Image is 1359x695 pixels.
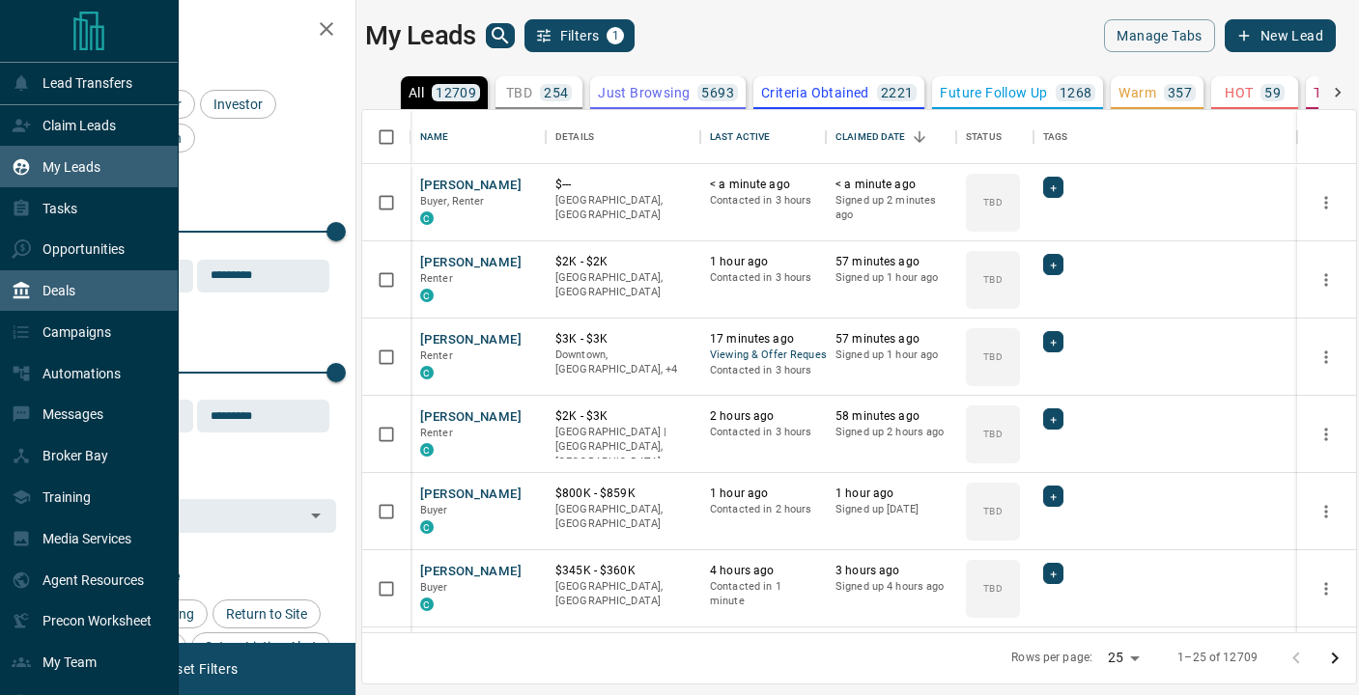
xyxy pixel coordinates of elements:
[710,193,816,208] p: Contacted in 3 hours
[1050,178,1057,197] span: +
[710,331,816,347] p: 17 minutes ago
[1033,110,1297,164] div: Tags
[1050,332,1057,351] span: +
[555,270,691,300] p: [GEOGRAPHIC_DATA], [GEOGRAPHIC_DATA]
[420,486,522,504] button: [PERSON_NAME]
[1264,86,1281,99] p: 59
[555,579,691,609] p: [GEOGRAPHIC_DATA], [GEOGRAPHIC_DATA]
[420,520,434,534] div: condos.ca
[835,193,947,223] p: Signed up 2 minutes ago
[555,502,691,532] p: [GEOGRAPHIC_DATA], [GEOGRAPHIC_DATA]
[1177,650,1258,666] p: 1–25 of 12709
[1050,564,1057,583] span: +
[1312,497,1341,526] button: more
[983,195,1002,209] p: TBD
[62,19,336,42] h2: Filters
[710,110,770,164] div: Last Active
[555,177,691,193] p: $---
[835,347,947,363] p: Signed up 1 hour ago
[486,23,515,48] button: search button
[835,502,947,517] p: Signed up [DATE]
[1043,254,1063,275] div: +
[1225,19,1336,52] button: New Lead
[1225,86,1253,99] p: HOT
[555,408,691,425] p: $2K - $3K
[200,90,276,119] div: Investor
[555,331,691,347] p: $3K - $3K
[1312,265,1341,294] button: more
[1312,574,1341,603] button: more
[835,563,947,579] p: 3 hours ago
[1043,563,1063,584] div: +
[1043,331,1063,352] div: +
[420,254,522,272] button: [PERSON_NAME]
[701,86,734,99] p: 5693
[1312,188,1341,217] button: more
[835,425,947,440] p: Signed up 2 hours ago
[555,254,691,270] p: $2K - $2K
[1312,420,1341,449] button: more
[198,639,324,654] span: Set up Listing Alert
[1043,408,1063,430] div: +
[598,86,690,99] p: Just Browsing
[609,29,622,42] span: 1
[1168,86,1192,99] p: 357
[835,331,947,347] p: 57 minutes ago
[207,97,269,112] span: Investor
[555,347,691,377] p: North York, West End, Midtown | Central, Toronto
[1050,409,1057,429] span: +
[1118,86,1156,99] p: Warm
[710,347,816,364] span: Viewing & Offer Request
[420,289,434,302] div: condos.ca
[835,177,947,193] p: < a minute ago
[1043,110,1068,164] div: Tags
[1100,644,1147,672] div: 25
[940,86,1047,99] p: Future Follow Up
[506,86,532,99] p: TBD
[983,504,1002,518] p: TBD
[826,110,956,164] div: Claimed Date
[409,86,424,99] p: All
[710,502,816,517] p: Contacted in 2 hours
[835,486,947,502] p: 1 hour ago
[420,177,522,195] button: [PERSON_NAME]
[546,110,700,164] div: Details
[420,443,434,457] div: condos.ca
[420,331,522,349] button: [PERSON_NAME]
[544,86,568,99] p: 254
[835,254,947,270] p: 57 minutes ago
[1043,177,1063,198] div: +
[365,20,476,51] h1: My Leads
[881,86,914,99] p: 2221
[212,599,321,628] div: Return to Site
[700,110,826,164] div: Last Active
[555,193,691,223] p: [GEOGRAPHIC_DATA], [GEOGRAPHIC_DATA]
[983,581,1002,596] p: TBD
[710,363,816,378] p: Contacted in 3 hours
[436,86,476,99] p: 12709
[191,632,330,661] div: Set up Listing Alert
[710,563,816,579] p: 4 hours ago
[1011,650,1092,666] p: Rows per page:
[420,581,448,594] span: Buyer
[983,272,1002,287] p: TBD
[420,349,453,362] span: Renter
[1312,343,1341,372] button: more
[710,425,816,440] p: Contacted in 3 hours
[835,270,947,286] p: Signed up 1 hour ago
[983,427,1002,441] p: TBD
[1043,486,1063,507] div: +
[524,19,636,52] button: Filters1
[1060,86,1092,99] p: 1268
[761,86,869,99] p: Criteria Obtained
[710,486,816,502] p: 1 hour ago
[710,270,816,286] p: Contacted in 3 hours
[147,653,250,685] button: Reset Filters
[420,110,449,164] div: Name
[1050,486,1057,506] span: +
[420,563,522,581] button: [PERSON_NAME]
[411,110,546,164] div: Name
[983,349,1002,364] p: TBD
[219,606,314,622] span: Return to Site
[835,110,906,164] div: Claimed Date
